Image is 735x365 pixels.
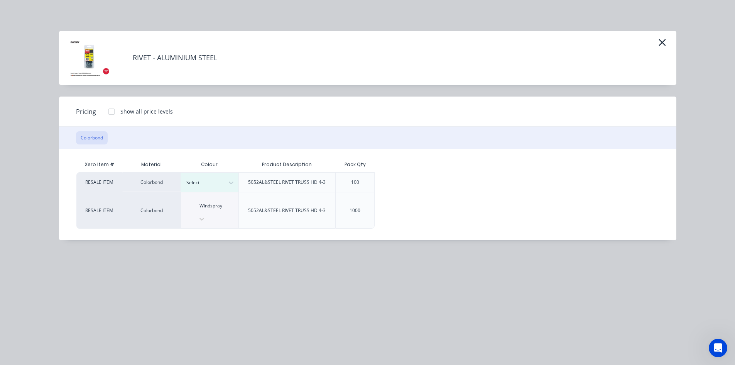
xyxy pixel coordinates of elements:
[256,155,318,174] div: Product Description
[76,107,96,116] span: Pricing
[709,339,727,357] iframe: Intercom live chat
[181,157,238,172] div: Colour
[123,192,181,229] div: Colorbond
[338,155,372,174] div: Pack Qty
[351,179,359,186] div: 100
[120,107,173,115] div: Show all price levels
[123,172,181,192] div: Colorbond
[248,207,326,214] div: 5052AL&STEEL RIVET TRUSS HD 4-3
[199,202,222,209] div: Windspray
[76,131,108,144] button: Colorbond
[350,207,360,214] div: 1000
[123,157,181,172] div: Material
[121,51,229,65] h4: RIVET - ALUMINIUM STEEL
[71,39,109,77] img: RIVET - ALUMINIUM STEEL
[76,172,123,192] div: RESALE ITEM
[76,157,123,172] div: Xero Item #
[248,179,326,186] div: 5052AL&STEEL RIVET TRUSS HD 4-3
[76,192,123,229] div: RESALE ITEM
